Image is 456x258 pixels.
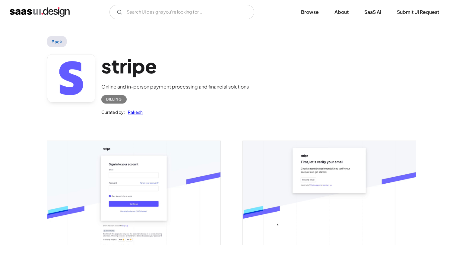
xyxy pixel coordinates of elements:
[243,141,416,244] img: 6629df56bdc74e5f13034ab4_Email%20Verifications.jpg
[243,141,416,244] a: open lightbox
[109,5,254,19] input: Search UI designs you're looking for...
[47,141,220,244] img: 6629df5686f2cb267eb03ba8_Sign%20In.jpg
[47,141,220,244] a: open lightbox
[390,5,446,19] a: Submit UI Request
[125,108,143,116] a: Rakesh
[294,5,326,19] a: Browse
[10,7,70,17] a: home
[357,5,388,19] a: SaaS Ai
[327,5,356,19] a: About
[101,108,125,116] div: Curated by:
[101,54,249,77] h1: stripe
[47,36,67,47] a: Back
[109,5,254,19] form: Email Form
[101,83,249,90] div: Online and in-person payment processing and financial solutions
[106,96,122,103] div: Billing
